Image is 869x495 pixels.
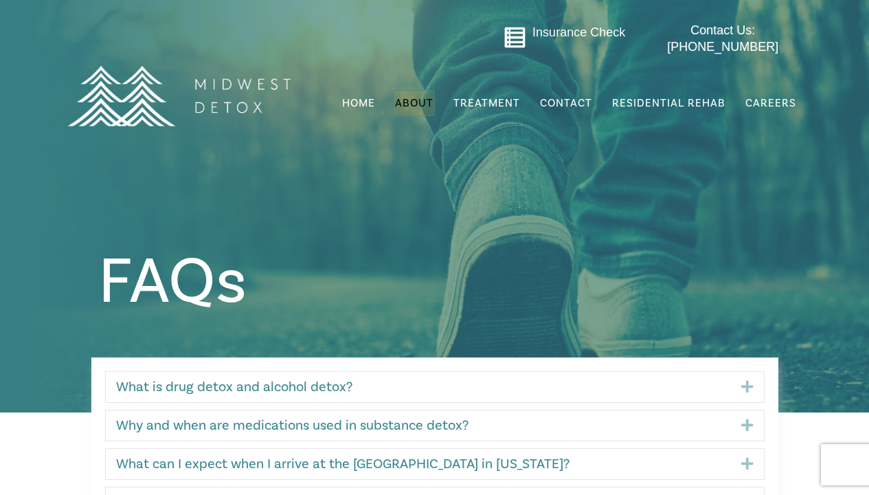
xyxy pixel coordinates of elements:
span: Home [342,96,375,110]
a: About [394,90,435,116]
a: Careers [744,90,798,116]
a: Home [341,90,376,116]
a: Treatment [452,90,521,116]
a: Go to midwestdetox.com/message-form-page/ [504,26,526,54]
span: Treatment [453,98,520,109]
span: Residential Rehab [612,96,725,110]
span: Contact Us: [PHONE_NUMBER] [667,23,778,53]
a: What is drug detox and alcohol detox? [116,379,721,395]
a: What can I expect when I arrive at the [GEOGRAPHIC_DATA] in [US_STATE]? [116,456,721,472]
span: Careers [745,96,796,110]
a: Contact [539,90,594,116]
span: Contact [540,98,592,109]
img: MD Logo Horitzontal white-01 (1) (1) [58,36,299,156]
a: Contact Us: [PHONE_NUMBER] [640,23,806,55]
a: Insurance Check [532,25,625,39]
span: About [395,98,433,109]
a: Residential Rehab [611,90,727,116]
a: Why and when are medications used in substance detox? [116,417,721,434]
span: FAQs [98,239,247,324]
